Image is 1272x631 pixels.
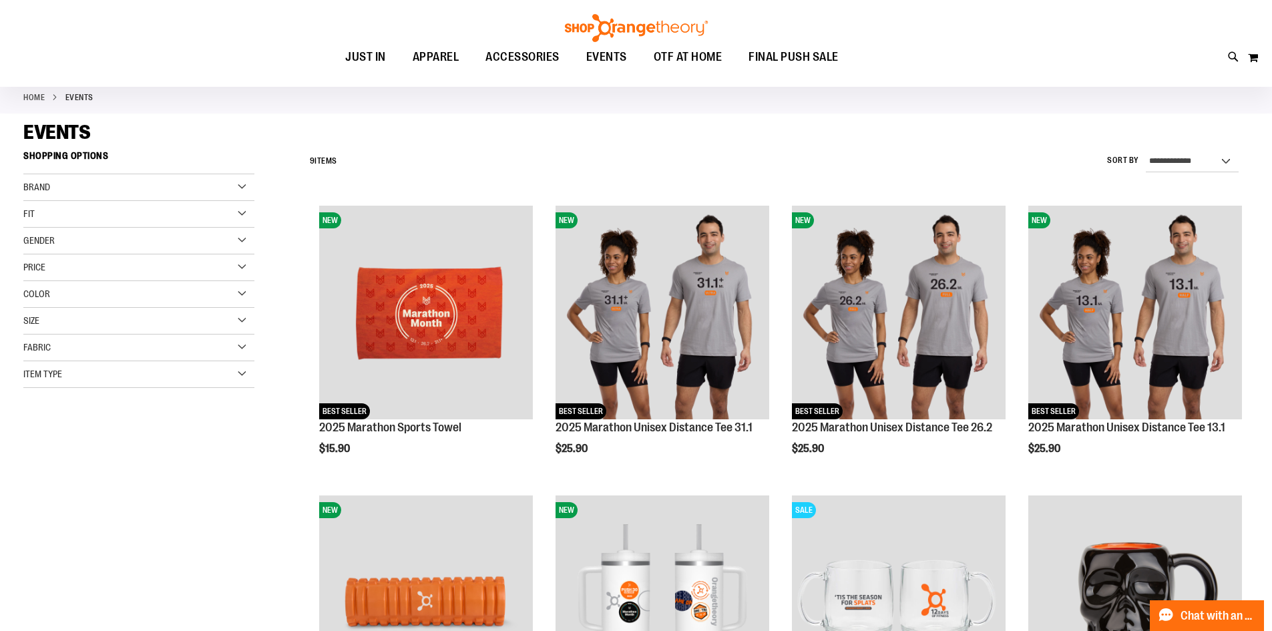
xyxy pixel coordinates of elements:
span: $25.90 [556,443,590,455]
label: Sort By [1107,155,1139,166]
a: 2025 Marathon Unisex Distance Tee 13.1 [1028,421,1225,434]
span: BEST SELLER [556,403,606,419]
span: SALE [792,502,816,518]
span: Color [23,288,50,299]
span: NEW [792,212,814,228]
span: $15.90 [319,443,352,455]
a: 2025 Marathon Unisex Distance Tee 31.1NEWBEST SELLER [556,206,769,421]
span: JUST IN [345,42,386,72]
span: ACCESSORIES [485,42,560,72]
img: 2025 Marathon Unisex Distance Tee 31.1 [556,206,769,419]
a: 2025 Marathon Sports TowelNEWBEST SELLER [319,206,533,421]
span: Item Type [23,369,62,379]
button: Chat with an Expert [1150,600,1265,631]
div: product [312,199,540,489]
a: Home [23,91,45,103]
span: NEW [556,502,578,518]
span: Chat with an Expert [1181,610,1256,622]
div: product [549,199,776,489]
span: NEW [556,212,578,228]
img: 2025 Marathon Sports Towel [319,206,533,419]
span: Gender [23,235,55,246]
span: NEW [319,502,341,518]
img: 2025 Marathon Unisex Distance Tee 26.2 [792,206,1006,419]
span: BEST SELLER [1028,403,1079,419]
span: NEW [319,212,341,228]
span: Fabric [23,342,51,353]
img: Shop Orangetheory [563,14,710,42]
span: Fit [23,208,35,219]
a: 2025 Marathon Sports Towel [319,421,461,434]
div: product [1022,199,1249,489]
span: FINAL PUSH SALE [749,42,839,72]
span: OTF AT HOME [654,42,722,72]
img: 2025 Marathon Unisex Distance Tee 13.1 [1028,206,1242,419]
span: $25.90 [1028,443,1062,455]
span: Size [23,315,39,326]
span: 9 [310,156,315,166]
strong: EVENTS [65,91,93,103]
span: BEST SELLER [319,403,370,419]
span: NEW [1028,212,1050,228]
h2: Items [310,151,337,172]
span: $25.90 [792,443,826,455]
a: 2025 Marathon Unisex Distance Tee 26.2NEWBEST SELLER [792,206,1006,421]
span: EVENTS [23,121,90,144]
span: Price [23,262,45,272]
span: Brand [23,182,50,192]
span: APPAREL [413,42,459,72]
div: product [785,199,1012,489]
a: 2025 Marathon Unisex Distance Tee 31.1 [556,421,753,434]
a: 2025 Marathon Unisex Distance Tee 13.1NEWBEST SELLER [1028,206,1242,421]
strong: Shopping Options [23,144,254,174]
span: BEST SELLER [792,403,843,419]
span: EVENTS [586,42,627,72]
a: 2025 Marathon Unisex Distance Tee 26.2 [792,421,992,434]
